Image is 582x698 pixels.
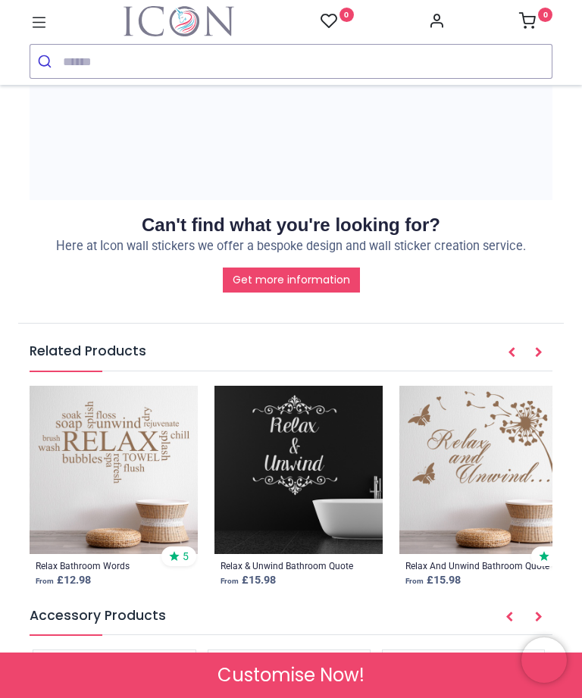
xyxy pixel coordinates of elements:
h2: Can't find what you're looking for? [30,212,552,238]
sup: 0 [538,8,552,22]
img: Relax Bathroom Words Wall Sticker [30,386,198,554]
sup: 0 [339,8,354,22]
span: 5 [183,549,189,565]
a: Relax And Unwind Bathroom Quote [405,560,549,573]
a: Account Info [428,17,445,29]
img: Relax & Unwind Bathroom Quote Wall Sticker [214,386,383,554]
strong: £ 15.98 [221,574,276,587]
a: Logo of Icon Wall Stickers [124,6,234,36]
strong: £ 12.98 [36,574,91,587]
button: Prev [496,605,523,631]
a: Get more information [223,268,360,293]
p: Here at Icon wall stickers we offer a bespoke design and wall sticker creation service. [30,238,552,255]
button: Submit [30,45,63,78]
img: Icon Wall Stickers [124,6,234,36]
img: Relax And Unwind Bathroom Quote Wall Sticker [399,386,568,554]
a: Relax & Unwind Bathroom Quote [221,560,353,573]
a: Relax Bathroom Words [36,560,130,573]
a: 0 [321,12,354,31]
button: Next [525,605,552,631]
a: 0 [519,17,552,29]
span: From [36,577,54,585]
span: From [405,577,424,585]
button: Next [525,340,552,366]
iframe: Brevo live chat [521,637,567,683]
h5: Accessory Products [30,606,552,635]
button: Prev [498,340,525,366]
h5: Related Products [30,342,552,371]
span: Customise Now! [217,662,365,688]
strong: £ 15.98 [405,574,461,587]
span: From [221,577,239,585]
